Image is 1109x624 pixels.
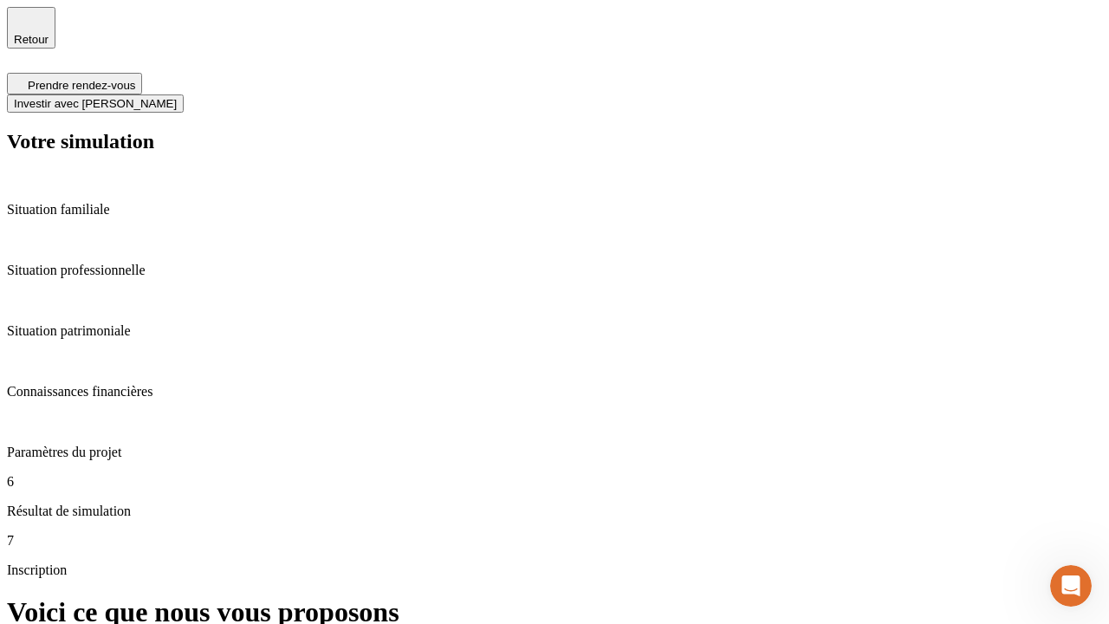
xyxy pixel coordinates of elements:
[7,445,1102,460] p: Paramètres du projet
[7,7,55,49] button: Retour
[7,263,1102,278] p: Situation professionnelle
[28,79,135,92] span: Prendre rendez-vous
[7,130,1102,153] h2: Votre simulation
[7,533,1102,549] p: 7
[7,73,142,94] button: Prendre rendez-vous
[7,504,1102,519] p: Résultat de simulation
[7,384,1102,400] p: Connaissances financières
[14,97,177,110] span: Investir avec [PERSON_NAME]
[7,202,1102,218] p: Situation familiale
[7,94,184,113] button: Investir avec [PERSON_NAME]
[7,323,1102,339] p: Situation patrimoniale
[7,562,1102,578] p: Inscription
[7,474,1102,490] p: 6
[14,33,49,46] span: Retour
[1050,565,1092,607] iframe: Intercom live chat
